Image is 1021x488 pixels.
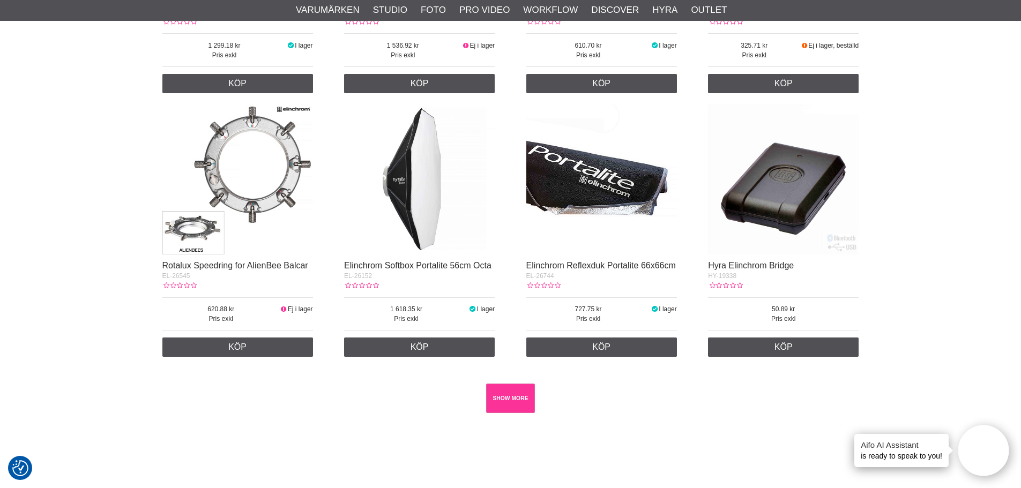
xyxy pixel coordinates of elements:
[708,261,794,270] a: Hyra Elinchrom Bridge
[526,281,561,290] div: Kundbetyg: 0
[344,104,495,254] img: Elinchrom Softbox Portalite 56cm Octa
[708,304,859,314] span: 50.89
[708,314,859,324] span: Pris exkl
[477,305,495,313] span: I lager
[421,3,446,17] a: Foto
[486,384,535,413] a: SHOW MORE
[344,304,468,314] span: 1 618.35
[295,42,312,49] span: I lager
[280,305,288,313] i: Ej i lager
[526,261,676,270] a: Elinchrom Reflexduk Portalite 66x66cm
[462,42,470,49] i: Ej i lager
[162,50,287,60] span: Pris exkl
[800,42,808,49] i: Beställd
[344,314,468,324] span: Pris exkl
[162,74,313,93] a: Köp
[526,304,651,314] span: 727.75
[659,42,676,49] span: I lager
[526,50,651,60] span: Pris exkl
[162,41,287,50] span: 1 299.18
[808,42,859,49] span: Ej i lager, beställd
[651,305,659,313] i: I lager
[162,272,190,280] span: EL-26545
[708,74,859,93] a: Köp
[344,337,495,357] a: Köp
[286,42,295,49] i: I lager
[652,3,677,17] a: Hyra
[344,41,462,50] span: 1 536.92
[708,337,859,357] a: Köp
[162,281,197,290] div: Kundbetyg: 0
[708,17,742,27] div: Kundbetyg: 0
[459,3,510,17] a: Pro Video
[526,337,677,357] a: Köp
[373,3,407,17] a: Studio
[12,460,28,476] img: Revisit consent button
[861,439,942,451] h4: Aifo AI Assistant
[526,272,554,280] span: EL-26744
[344,261,491,270] a: Elinchrom Softbox Portalite 56cm Octa
[526,74,677,93] a: Köp
[344,50,462,60] span: Pris exkl
[651,42,659,49] i: I lager
[469,42,495,49] span: Ej i lager
[691,3,727,17] a: Outlet
[344,272,372,280] span: EL-26152
[162,104,313,254] img: Rotalux Speedring for AlienBee Balcar
[708,272,736,280] span: HY-19338
[659,305,676,313] span: I lager
[344,74,495,93] a: Köp
[162,304,280,314] span: 620.88
[708,50,800,60] span: Pris exkl
[344,17,378,27] div: Kundbetyg: 0
[162,314,280,324] span: Pris exkl
[162,17,197,27] div: Kundbetyg: 0
[12,459,28,478] button: Samtyckesinställningar
[526,17,561,27] div: Kundbetyg: 0
[526,314,651,324] span: Pris exkl
[708,41,800,50] span: 325.71
[526,41,651,50] span: 610.70
[591,3,639,17] a: Discover
[288,305,313,313] span: Ej i lager
[708,104,859,254] img: Hyra Elinchrom Bridge
[854,434,949,467] div: is ready to speak to you!
[468,305,477,313] i: I lager
[162,261,308,270] a: Rotalux Speedring for AlienBee Balcar
[523,3,578,17] a: Workflow
[344,281,378,290] div: Kundbetyg: 0
[708,281,742,290] div: Kundbetyg: 0
[296,3,360,17] a: Varumärken
[526,104,677,254] img: Elinchrom Reflexduk Portalite 66x66cm
[162,337,313,357] a: Köp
